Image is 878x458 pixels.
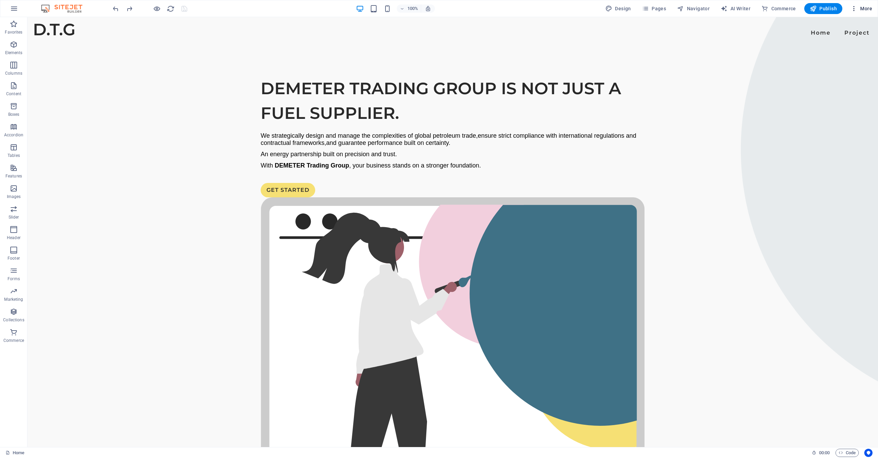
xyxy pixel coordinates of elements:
img: Editor Logo [39,4,91,13]
span: 00 00 [819,449,830,457]
span: Pages [642,5,666,12]
button: Usercentrics [864,449,873,457]
span: : [824,450,825,455]
button: More [848,3,875,14]
p: Header [7,235,21,240]
p: Features [5,173,22,179]
button: reload [166,4,175,13]
button: undo [111,4,120,13]
button: Publish [804,3,842,14]
span: Code [839,449,856,457]
button: Click here to leave preview mode and continue editing [153,4,161,13]
i: Reload page [167,5,175,13]
p: Commerce [3,338,24,343]
i: On resize automatically adjust zoom level to fit chosen device. [425,5,431,12]
span: Commerce [761,5,796,12]
button: 100% [397,4,421,13]
button: AI Writer [718,3,753,14]
p: Images [7,194,21,199]
p: Accordion [4,132,23,138]
button: Pages [639,3,669,14]
div: Design (Ctrl+Alt+Y) [603,3,634,14]
span: Design [605,5,631,12]
p: Content [6,91,21,97]
i: Redo: Change menu items (Ctrl+Y, ⌘+Y) [126,5,133,13]
button: Commerce [759,3,799,14]
p: Slider [9,214,19,220]
p: Collections [3,317,24,323]
p: Boxes [8,112,20,117]
p: Footer [8,256,20,261]
button: Code [835,449,859,457]
p: Columns [5,71,22,76]
span: AI Writer [721,5,750,12]
p: Marketing [4,297,23,302]
h6: Session time [812,449,830,457]
p: Tables [8,153,20,158]
a: Click to cancel selection. Double-click to open Pages [5,449,24,457]
p: Favorites [5,29,22,35]
button: redo [125,4,133,13]
span: Publish [810,5,837,12]
h6: 100% [407,4,418,13]
button: Design [603,3,634,14]
i: Undo: Change menu items (Ctrl+Z) [112,5,120,13]
button: Navigator [674,3,712,14]
p: Forms [8,276,20,282]
span: Navigator [677,5,710,12]
p: Elements [5,50,23,55]
span: More [851,5,872,12]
